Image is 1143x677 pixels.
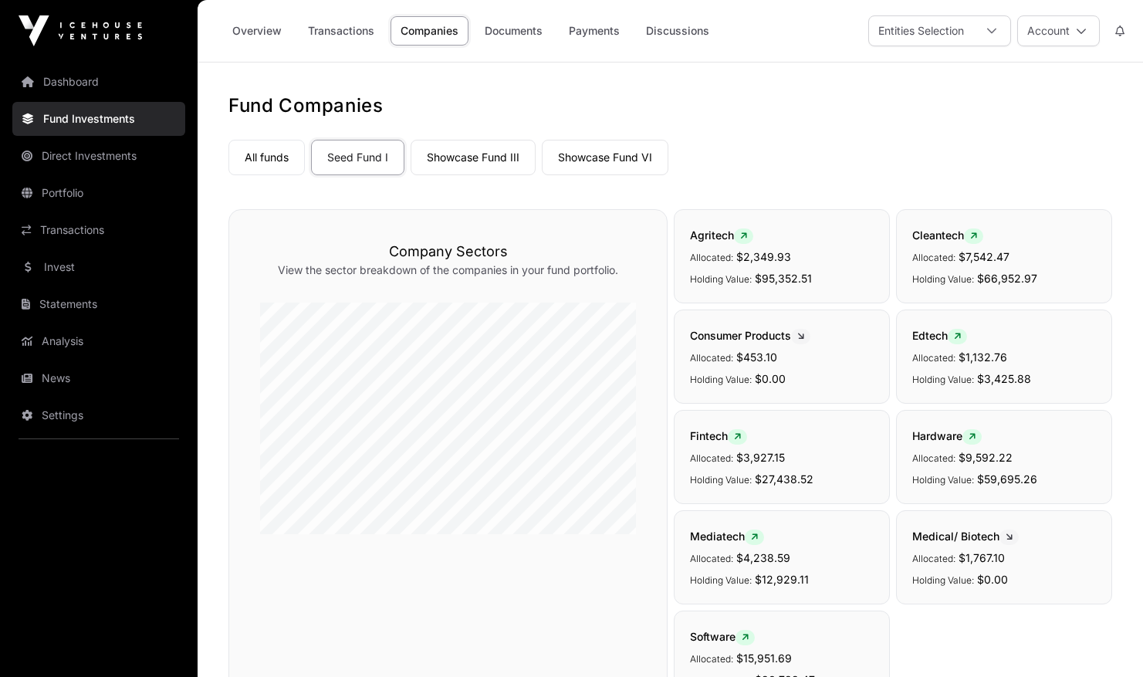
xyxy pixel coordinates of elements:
span: $95,352.51 [755,272,812,285]
span: Holding Value: [912,273,974,285]
span: Allocated: [690,653,733,665]
span: Allocated: [912,553,955,564]
span: Allocated: [690,553,733,564]
a: Payments [559,16,630,46]
a: News [12,361,185,395]
a: Companies [391,16,468,46]
span: Allocated: [912,452,955,464]
a: Invest [12,250,185,284]
span: $66,952.97 [977,272,1037,285]
a: Overview [222,16,292,46]
span: Allocated: [690,452,733,464]
div: Entities Selection [869,16,973,46]
span: Holding Value: [690,374,752,385]
a: Showcase Fund VI [542,140,668,175]
span: Holding Value: [912,374,974,385]
a: All funds [228,140,305,175]
a: Showcase Fund III [411,140,536,175]
span: Cleantech [912,228,983,242]
span: Consumer Products [690,329,810,342]
span: Holding Value: [690,574,752,586]
a: Discussions [636,16,719,46]
button: Account [1017,15,1100,46]
a: Direct Investments [12,139,185,173]
span: $2,349.93 [736,250,791,263]
h1: Fund Companies [228,93,1112,118]
iframe: Chat Widget [1066,603,1143,677]
span: Allocated: [912,252,955,263]
span: $0.00 [977,573,1008,586]
a: Transactions [298,16,384,46]
a: Seed Fund I [311,140,404,175]
span: $7,542.47 [959,250,1009,263]
span: $0.00 [755,372,786,385]
span: $453.10 [736,350,777,364]
span: Allocated: [690,252,733,263]
span: Software [690,630,755,643]
p: View the sector breakdown of the companies in your fund portfolio. [260,262,636,278]
a: Fund Investments [12,102,185,136]
span: $1,132.76 [959,350,1007,364]
span: Medical/ Biotech [912,530,1019,543]
span: Allocated: [690,352,733,364]
span: $1,767.10 [959,551,1005,564]
span: Edtech [912,329,967,342]
span: Holding Value: [690,273,752,285]
a: Dashboard [12,65,185,99]
span: $3,425.88 [977,372,1031,385]
span: Fintech [690,429,747,442]
a: Documents [475,16,553,46]
span: Allocated: [912,352,955,364]
span: $15,951.69 [736,652,792,665]
a: Analysis [12,324,185,358]
span: $12,929.11 [755,573,809,586]
span: Mediatech [690,530,764,543]
a: Portfolio [12,176,185,210]
span: $9,592.22 [959,451,1013,464]
a: Settings [12,398,185,432]
span: $27,438.52 [755,472,813,486]
span: $4,238.59 [736,551,790,564]
img: Icehouse Ventures Logo [19,15,142,46]
span: Holding Value: [912,574,974,586]
h3: Company Sectors [260,241,636,262]
span: Hardware [912,429,982,442]
span: Agritech [690,228,753,242]
span: $3,927.15 [736,451,785,464]
span: Holding Value: [912,474,974,486]
span: $59,695.26 [977,472,1037,486]
a: Statements [12,287,185,321]
a: Transactions [12,213,185,247]
span: Holding Value: [690,474,752,486]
